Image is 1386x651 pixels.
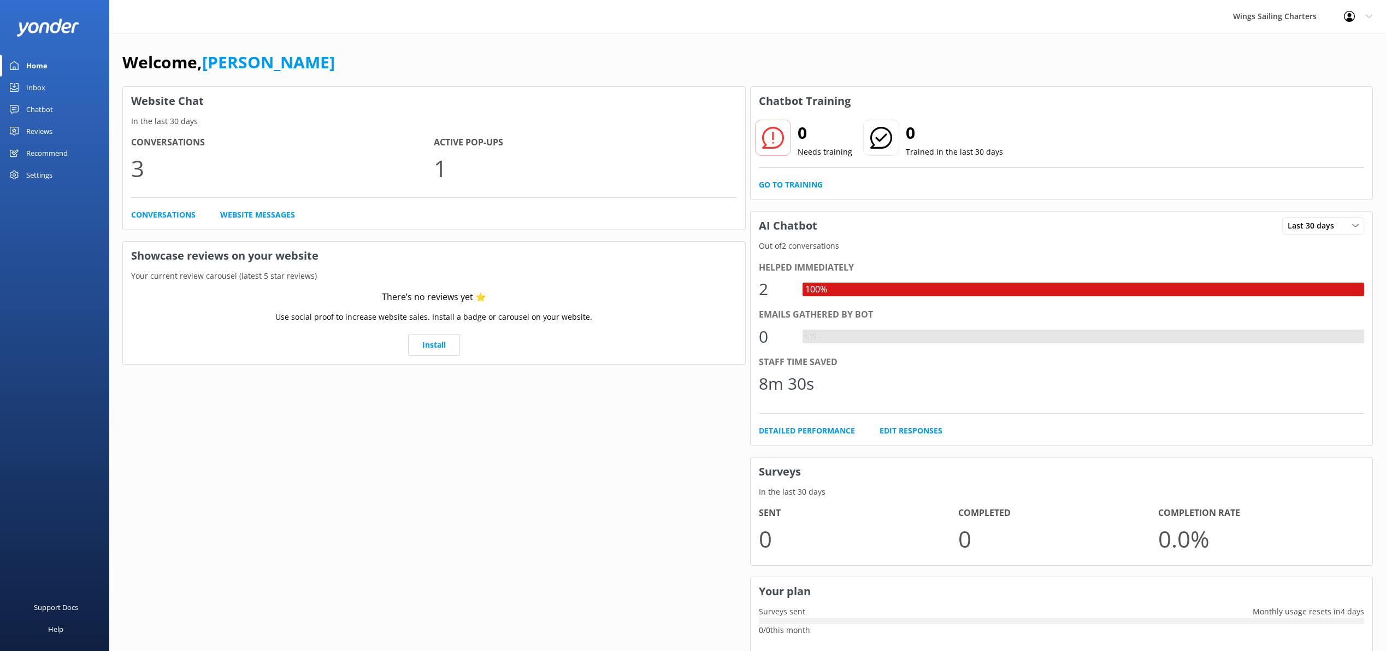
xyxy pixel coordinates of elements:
div: 2 [759,276,792,302]
p: Trained in the last 30 days [906,146,1003,158]
h3: Website Chat [123,87,745,115]
p: In the last 30 days [123,115,745,127]
h2: 0 [798,120,852,146]
p: Needs training [798,146,852,158]
div: There’s no reviews yet ⭐ [382,290,486,304]
a: Go to Training [759,179,823,191]
p: 0.0 % [1158,520,1358,557]
p: Use social proof to increase website sales. Install a badge or carousel on your website. [275,311,592,323]
p: Out of 2 conversations [751,240,1373,252]
p: 0 / 0 this month [759,624,1365,636]
p: 3 [131,150,434,186]
a: Install [408,334,460,356]
div: Recommend [26,142,68,164]
a: Detailed Performance [759,425,855,437]
div: Helped immediately [759,261,1365,275]
div: 0% [803,330,820,344]
span: Last 30 days [1288,220,1341,232]
p: In the last 30 days [751,486,1373,498]
h3: Chatbot Training [751,87,859,115]
a: [PERSON_NAME] [202,51,335,73]
div: Chatbot [26,98,53,120]
div: Inbox [26,77,45,98]
a: Website Messages [220,209,295,221]
a: Edit Responses [880,425,942,437]
p: Surveys sent [751,606,813,618]
p: 1 [434,150,736,186]
h1: Welcome, [122,49,335,75]
p: Your current review carousel (latest 5 star reviews) [123,270,745,282]
h2: 0 [906,120,1003,146]
h3: Your plan [751,577,1373,606]
div: 8m 30s [759,371,814,397]
h4: Active Pop-ups [434,136,736,150]
div: Reviews [26,120,52,142]
p: Monthly usage resets in 4 days [1245,606,1372,618]
h4: Completion Rate [1158,506,1358,520]
div: Emails gathered by bot [759,308,1365,322]
h3: AI Chatbot [751,212,825,240]
img: yonder-white-logo.png [16,19,79,37]
a: Conversations [131,209,196,221]
p: 0 [958,520,1158,557]
div: Settings [26,164,52,186]
h4: Conversations [131,136,434,150]
div: 0 [759,324,792,350]
div: Support Docs [34,596,78,618]
h3: Surveys [751,458,1373,486]
h4: Sent [759,506,959,520]
div: Home [26,55,48,77]
p: 0 [759,520,959,557]
div: Staff time saved [759,355,1365,370]
div: Help [48,618,63,640]
h3: Showcase reviews on your website [123,242,745,270]
h4: Completed [958,506,1158,520]
div: 100% [803,283,830,297]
